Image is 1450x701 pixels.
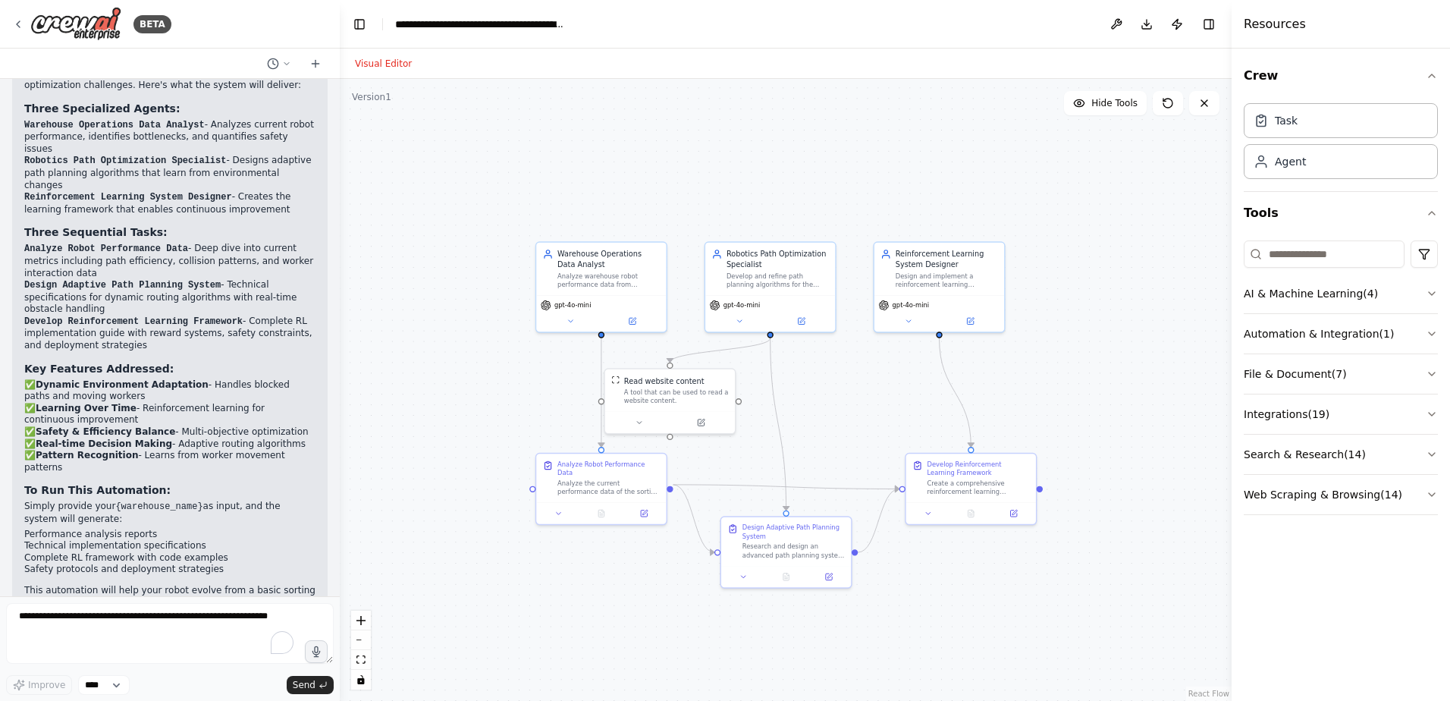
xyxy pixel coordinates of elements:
button: Tools [1244,192,1438,234]
div: Design and implement a reinforcement learning framework for the {warehouse_name} sorting robot th... [896,272,998,289]
strong: Safety & Efficiency Balance [36,426,175,437]
div: Version 1 [352,91,391,103]
li: - Complete RL implementation guide with reward systems, safety constraints, and deployment strate... [24,316,315,352]
div: Analyze Robot Performance Data [557,461,660,477]
li: Safety protocols and deployment strategies [24,564,315,576]
li: - Creates the learning framework that enables continuous improvement [24,191,315,215]
strong: Learning Over Time [36,403,137,413]
button: Open in side panel [602,315,662,328]
strong: Three Specialized Agents: [24,102,180,115]
button: Crew [1244,55,1438,97]
li: - Deep dive into current metrics including path efficiency, collision patterns, and worker intera... [24,243,315,279]
button: zoom out [351,630,371,650]
button: toggle interactivity [351,670,371,690]
strong: Three Sequential Tasks: [24,226,168,238]
g: Edge from 09859ad7-1f5e-4e3a-92e9-008eff8e47de to 12c557e8-762f-4373-a351-ca95ef3cd3f5 [664,338,775,363]
div: Create a comprehensive reinforcement learning framework for the {warehouse_name} sorting robot th... [927,479,1030,496]
button: Open in side panel [811,571,847,583]
div: Crew [1244,97,1438,191]
g: Edge from 73f56c5b-2f9b-416c-a5af-cfe25c6506d2 to fa386703-a16c-42d8-80e8-25d40aa8a043 [858,484,899,558]
strong: Real-time Decision Making [36,439,172,449]
strong: Pattern Recognition [36,450,138,461]
span: Send [293,679,315,691]
nav: breadcrumb [395,17,566,32]
button: No output available [949,507,993,520]
button: Automation & Integration(1) [1244,314,1438,354]
strong: Dynamic Environment Adaptation [36,379,209,390]
li: Complete RL framework with code examples [24,552,315,564]
a: React Flow attribution [1188,690,1229,698]
span: Improve [28,679,65,691]
g: Edge from 09859ad7-1f5e-4e3a-92e9-008eff8e47de to 73f56c5b-2f9b-416c-a5af-cfe25c6506d2 [765,338,792,511]
span: Hide Tools [1091,97,1138,109]
li: - Designs adaptive path planning algorithms that learn from environmental changes [24,155,315,191]
code: Analyze Robot Performance Data [24,244,188,254]
div: Develop Reinforcement Learning Framework [927,461,1030,477]
button: AI & Machine Learning(4) [1244,274,1438,313]
code: {warehouse_name} [115,501,202,512]
button: Hide left sidebar [349,14,370,35]
code: Warehouse Operations Data Analyst [24,120,205,130]
img: Logo [30,7,121,41]
button: Click to speak your automation idea [305,640,328,663]
div: BETA [133,15,171,33]
p: Simply provide your as input, and the system will generate: [24,501,315,525]
button: Open in side panel [671,417,731,429]
g: Edge from 22f60d18-6cb9-4ce1-aa6c-267c4117a1bd to 56b097c6-ac04-4e26-98cd-28cf8b387f52 [596,338,607,447]
button: Hide Tools [1064,91,1147,115]
div: ScrapeWebsiteToolRead website contentA tool that can be used to read a website content. [604,368,736,434]
div: Read website content [624,376,705,386]
li: Performance analysis reports [24,529,315,541]
div: Develop and refine path planning algorithms for the {warehouse_name} sorting robot, focusing on a... [727,272,829,289]
p: ✅ - Handles blocked paths and moving workers ✅ - Reinforcement learning for continuous improvemen... [24,379,315,474]
button: Improve [6,675,72,695]
div: Reinforcement Learning System DesignerDesign and implement a reinforcement learning framework for... [873,241,1005,332]
h4: Resources [1244,15,1306,33]
g: Edge from 56b097c6-ac04-4e26-98cd-28cf8b387f52 to 73f56c5b-2f9b-416c-a5af-cfe25c6506d2 [673,479,714,558]
div: Develop Reinforcement Learning FrameworkCreate a comprehensive reinforcement learning framework f... [905,453,1037,525]
button: Open in side panel [940,315,1000,328]
g: Edge from 56b097c6-ac04-4e26-98cd-28cf8b387f52 to fa386703-a16c-42d8-80e8-25d40aa8a043 [673,479,899,494]
button: Open in side panel [771,315,831,328]
button: Visual Editor [346,55,421,73]
button: Integrations(19) [1244,395,1438,434]
li: - Technical specifications for dynamic routing algorithms with real-time obstacle handling [24,279,315,316]
div: React Flow controls [351,611,371,690]
button: Hide right sidebar [1198,14,1219,35]
div: Task [1275,113,1298,128]
div: Warehouse Operations Data AnalystAnalyze warehouse robot performance data from {warehouse_name}, ... [535,241,667,332]
textarea: To enrich screen reader interactions, please activate Accessibility in Grammarly extension settings [6,603,334,664]
button: Search & Research(14) [1244,435,1438,474]
button: File & Document(7) [1244,354,1438,394]
strong: Key Features Addressed: [24,363,174,375]
code: Develop Reinforcement Learning Framework [24,316,243,327]
div: Analyze Robot Performance DataAnalyze the current performance data of the sorting robot in {wareh... [535,453,667,525]
button: Open in side panel [626,507,662,520]
li: Technical implementation specifications [24,540,315,552]
span: gpt-4o-mini [893,301,930,310]
div: Reinforcement Learning System Designer [896,249,998,270]
code: Robotics Path Optimization Specialist [24,156,226,166]
span: gpt-4o-mini [554,301,592,310]
strong: To Run This Automation: [24,484,171,496]
div: Robotics Path Optimization Specialist [727,249,829,270]
button: No output available [764,571,808,583]
li: - Analyzes current robot performance, identifies bottlenecks, and quantifies safety issues [24,119,315,156]
div: Warehouse Operations Data Analyst [557,249,660,270]
div: Design Adaptive Path Planning SystemResearch and design an advanced path planning system for the ... [720,516,852,588]
button: Web Scraping & Browsing(14) [1244,475,1438,514]
code: Reinforcement Learning System Designer [24,192,232,203]
p: This automation will help your robot evolve from a basic sorting system to an intelligent, adapti... [24,585,315,632]
div: Robotics Path Optimization SpecialistDevelop and refine path planning algorithms for the {warehou... [705,241,836,332]
div: Analyze warehouse robot performance data from {warehouse_name}, including path efficiency, sortin... [557,272,660,289]
div: Analyze the current performance data of the sorting robot in {warehouse_name}. Examine metrics in... [557,479,660,496]
div: Agent [1275,154,1306,169]
button: Open in side panel [996,507,1032,520]
div: Tools [1244,234,1438,527]
button: fit view [351,650,371,670]
g: Edge from 6571e260-b2a5-485e-8199-89973da3443e to fa386703-a16c-42d8-80e8-25d40aa8a043 [934,338,977,447]
button: zoom in [351,611,371,630]
button: No output available [579,507,623,520]
button: Switch to previous chat [261,55,297,73]
div: A tool that can be used to read a website content. [624,388,729,405]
